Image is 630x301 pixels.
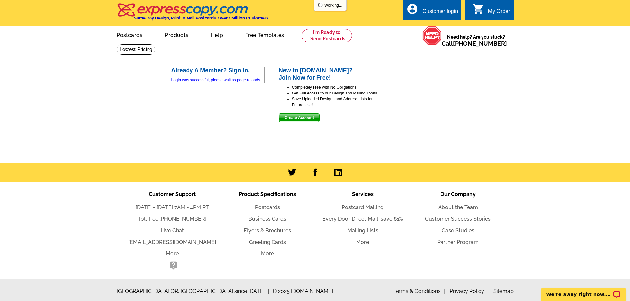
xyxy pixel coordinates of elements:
[318,2,323,8] img: loading...
[279,114,319,122] span: Create Account
[279,113,320,122] button: Create Account
[356,239,369,245] a: More
[255,204,280,210] a: Postcards
[292,96,378,108] li: Save Uploaded Designs and Address Lists for Future Use!
[154,27,199,42] a: Products
[292,90,378,96] li: Get Full Access to our Design and Mailing Tools!
[279,67,378,81] h2: New to [DOMAIN_NAME]? Join Now for Free!
[488,8,510,18] div: My Order
[117,287,269,295] span: [GEOGRAPHIC_DATA] OR, [GEOGRAPHIC_DATA] since [DATE]
[171,67,264,74] h2: Already A Member? Sign In.
[249,239,286,245] a: Greeting Cards
[235,27,295,42] a: Free Templates
[171,77,264,83] div: Login was successful, please wait as page reloads.
[128,239,216,245] a: [EMAIL_ADDRESS][DOMAIN_NAME]
[117,8,269,20] a: Same Day Design, Print, & Mail Postcards. Over 1 Million Customers.
[239,191,296,197] span: Product Specifications
[159,216,206,222] a: [PHONE_NUMBER]
[453,40,507,47] a: [PHONE_NUMBER]
[347,227,378,234] a: Mailing Lists
[442,227,474,234] a: Case Studies
[537,280,630,301] iframe: LiveChat chat widget
[342,204,384,210] a: Postcard Mailing
[442,40,507,47] span: Call
[493,288,514,294] a: Sitemap
[149,191,196,197] span: Customer Support
[106,27,153,42] a: Postcards
[134,16,269,20] h4: Same Day Design, Print, & Mail Postcards. Over 1 Million Customers.
[161,227,184,234] a: Live Chat
[425,216,491,222] a: Customer Success Stories
[352,191,374,197] span: Services
[442,34,510,47] span: Need help? Are you stuck?
[244,227,291,234] a: Flyers & Brochures
[422,8,458,18] div: Customer login
[322,216,403,222] a: Every Door Direct Mail: save 81%
[166,250,179,257] a: More
[393,288,445,294] a: Terms & Conditions
[125,215,220,223] li: Toll-free:
[437,239,479,245] a: Partner Program
[273,287,333,295] span: © 2025 [DOMAIN_NAME]
[438,204,478,210] a: About the Team
[248,216,286,222] a: Business Cards
[422,26,442,45] img: help
[406,3,418,15] i: account_circle
[125,204,220,211] li: [DATE] - [DATE] 7AM - 4PM PT
[200,27,233,42] a: Help
[450,288,489,294] a: Privacy Policy
[406,7,458,16] a: account_circle Customer login
[472,7,510,16] a: shopping_cart My Order
[472,3,484,15] i: shopping_cart
[441,191,476,197] span: Our Company
[292,84,378,90] li: Completely Free with No Obligations!
[261,250,274,257] a: More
